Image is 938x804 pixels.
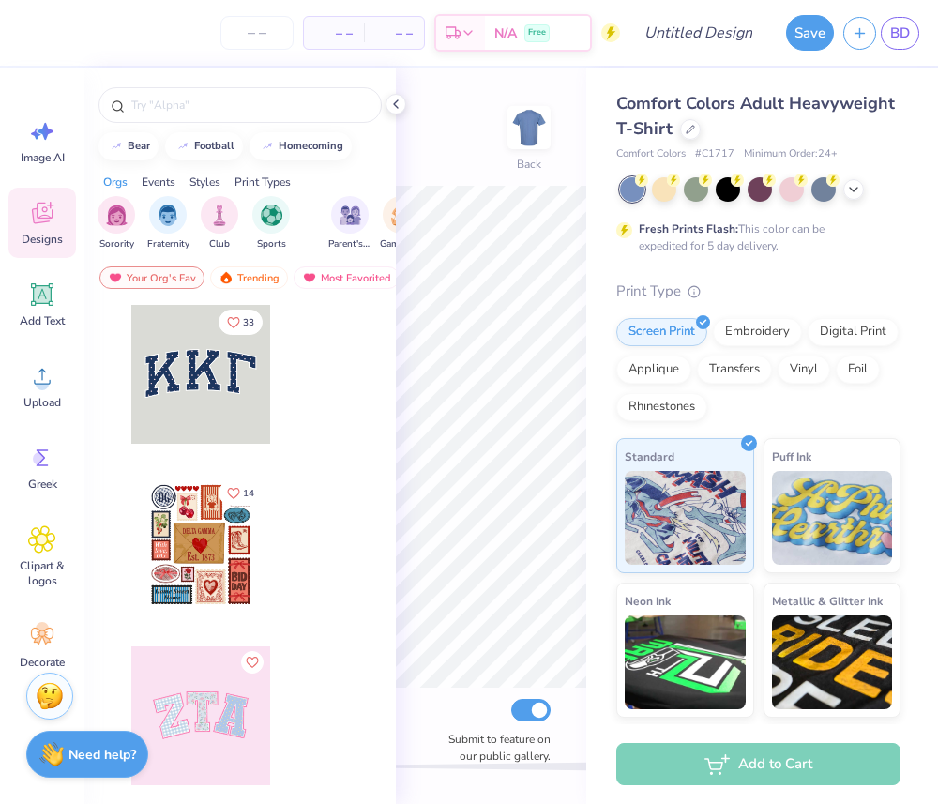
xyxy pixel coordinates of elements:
div: Applique [616,356,691,384]
input: Try "Alpha" [129,96,370,114]
span: Sports [257,237,286,251]
div: Back [517,156,541,173]
span: BD [890,23,910,44]
span: N/A [494,23,517,43]
div: Embroidery [713,318,802,346]
img: Back [510,109,548,146]
button: Save [786,15,834,51]
div: homecoming [279,141,343,151]
span: Game Day [380,237,423,251]
div: Vinyl [778,356,830,384]
img: trending.gif [219,271,234,284]
span: Club [209,237,230,251]
div: Most Favorited [294,266,400,289]
input: Untitled Design [629,14,767,52]
a: BD [881,17,919,50]
div: Trending [210,266,288,289]
img: trend_line.gif [109,141,124,152]
img: Neon Ink [625,615,746,709]
span: Comfort Colors Adult Heavyweight T-Shirt [616,92,895,140]
strong: Fresh Prints Flash: [639,221,738,236]
label: Submit to feature on our public gallery. [438,731,551,765]
span: – – [315,23,353,43]
button: homecoming [250,132,352,160]
button: filter button [201,196,238,251]
span: Neon Ink [625,591,671,611]
span: Parent's Weekend [328,237,371,251]
span: Decorate [20,655,65,670]
span: – – [375,23,413,43]
div: Styles [189,174,220,190]
button: filter button [328,196,371,251]
span: Puff Ink [772,447,811,466]
div: Orgs [103,174,128,190]
img: trend_line.gif [175,141,190,152]
span: Upload [23,395,61,410]
img: most_fav.gif [302,271,317,284]
img: most_fav.gif [108,271,123,284]
span: Metallic & Glitter Ink [772,591,883,611]
div: Events [142,174,175,190]
span: Standard [625,447,674,466]
button: Like [219,480,263,506]
img: Sports Image [261,205,282,226]
img: Sorority Image [106,205,128,226]
span: Add Text [20,313,65,328]
div: Foil [836,356,880,384]
div: Screen Print [616,318,707,346]
div: Print Types [234,174,291,190]
img: Metallic & Glitter Ink [772,615,893,709]
span: Designs [22,232,63,247]
span: Minimum Order: 24 + [744,146,838,162]
div: Transfers [697,356,772,384]
input: – – [220,16,294,50]
img: Club Image [209,205,230,226]
img: Parent's Weekend Image [340,205,361,226]
img: trend_line.gif [260,141,275,152]
span: 14 [243,489,254,498]
span: Free [528,26,546,39]
button: football [165,132,243,160]
button: filter button [252,196,290,251]
div: This color can be expedited for 5 day delivery. [639,220,870,254]
button: filter button [380,196,423,251]
button: Like [219,310,263,335]
div: filter for Game Day [380,196,423,251]
div: Digital Print [808,318,899,346]
div: Your Org's Fav [99,266,204,289]
img: Game Day Image [391,205,413,226]
span: Fraternity [147,237,189,251]
span: Greek [28,477,57,492]
span: Comfort Colors [616,146,686,162]
div: filter for Parent's Weekend [328,196,371,251]
button: Like [241,651,264,674]
span: Sorority [99,237,134,251]
span: Clipart & logos [11,558,73,588]
div: filter for Sports [252,196,290,251]
strong: Need help? [68,746,136,764]
div: filter for Sorority [98,196,135,251]
div: bear [128,141,150,151]
div: football [194,141,234,151]
span: 33 [243,318,254,327]
div: Rhinestones [616,393,707,421]
button: filter button [147,196,189,251]
img: Fraternity Image [158,205,178,226]
div: Print Type [616,281,900,302]
button: filter button [98,196,135,251]
img: Standard [625,471,746,565]
button: bear [98,132,159,160]
span: # C1717 [695,146,734,162]
img: Puff Ink [772,471,893,565]
div: filter for Fraternity [147,196,189,251]
span: Image AI [21,150,65,165]
div: filter for Club [201,196,238,251]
